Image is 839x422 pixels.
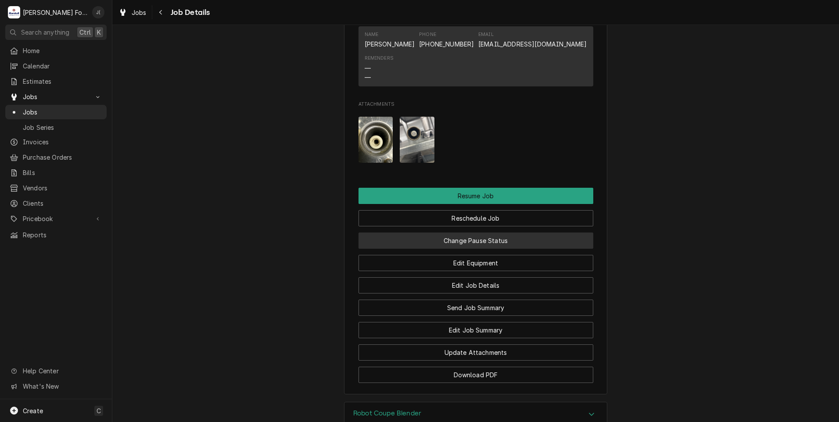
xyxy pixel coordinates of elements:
img: gzbJS5pPT5yviS8ytQop [359,117,393,163]
button: Change Pause Status [359,232,593,249]
button: Reschedule Job [359,210,593,226]
div: Button Group Row [359,316,593,338]
span: Reports [23,230,102,240]
div: — [365,73,371,82]
span: K [97,28,101,37]
div: Contact [359,26,593,86]
a: [PHONE_NUMBER] [419,40,474,48]
span: Vendors [23,183,102,193]
span: Jobs [132,8,147,17]
button: Navigate back [154,5,168,19]
span: Attachments [359,110,593,170]
div: Jeff Debigare (109)'s Avatar [92,6,104,18]
div: M [8,6,20,18]
div: Phone [419,31,474,49]
button: Edit Job Details [359,277,593,293]
a: Go to What's New [5,379,107,393]
div: Name [365,31,415,49]
span: Clients [23,199,102,208]
div: Attachments [359,101,593,169]
a: Home [5,43,107,58]
button: Resume Job [359,188,593,204]
span: Bills [23,168,102,177]
div: Name [365,31,379,38]
div: Button Group Row [359,338,593,361]
a: Jobs [115,5,150,20]
div: J( [92,6,104,18]
div: Email [478,31,587,49]
div: [PERSON_NAME] [365,39,415,49]
div: Button Group Row [359,271,593,293]
span: Job Details [168,7,210,18]
div: Location Contact [359,18,593,90]
span: Home [23,46,102,55]
a: Calendar [5,59,107,73]
a: Jobs [5,105,107,119]
span: Estimates [23,77,102,86]
div: Reminders [365,55,394,62]
button: Send Job Summary [359,300,593,316]
div: Button Group [359,188,593,383]
div: Location Contact List [359,26,593,90]
span: Search anything [21,28,69,37]
span: What's New [23,382,101,391]
div: — [365,64,371,73]
div: Button Group Row [359,226,593,249]
div: Button Group Row [359,204,593,226]
a: [EMAIL_ADDRESS][DOMAIN_NAME] [478,40,587,48]
a: Clients [5,196,107,211]
div: Button Group Row [359,188,593,204]
a: Reports [5,228,107,242]
span: Purchase Orders [23,153,102,162]
a: Invoices [5,135,107,149]
a: Go to Pricebook [5,211,107,226]
div: Phone [419,31,436,38]
a: Bills [5,165,107,180]
button: Download PDF [359,367,593,383]
div: Button Group Row [359,293,593,316]
span: Jobs [23,92,89,101]
a: Go to Help Center [5,364,107,378]
button: Search anythingCtrlK [5,25,107,40]
div: [PERSON_NAME] Food Equipment Service [23,8,87,17]
a: Estimates [5,74,107,89]
span: Jobs [23,107,102,117]
span: Create [23,407,43,415]
a: Go to Jobs [5,89,107,104]
a: Vendors [5,181,107,195]
div: Marshall Food Equipment Service's Avatar [8,6,20,18]
div: Reminders [365,55,394,82]
div: Email [478,31,494,38]
span: Job Series [23,123,102,132]
span: Help Center [23,366,101,376]
span: Invoices [23,137,102,147]
span: C [97,406,101,415]
span: Calendar [23,61,102,71]
button: Edit Equipment [359,255,593,271]
span: Ctrl [79,28,91,37]
div: Button Group Row [359,249,593,271]
img: 6G9CZpB8RzQ3HT5xb8GF [400,117,434,163]
span: Attachments [359,101,593,108]
span: Pricebook [23,214,89,223]
a: Purchase Orders [5,150,107,165]
a: Job Series [5,120,107,135]
div: Button Group Row [359,361,593,383]
h3: Robot Coupe Blender [353,409,421,418]
button: Update Attachments [359,344,593,361]
button: Edit Job Summary [359,322,593,338]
